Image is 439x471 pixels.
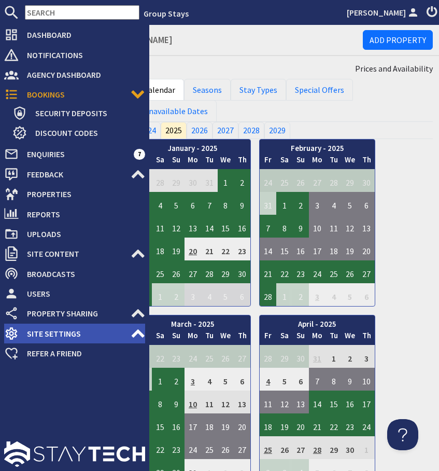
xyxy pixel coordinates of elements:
[260,315,375,330] th: April - 2025
[325,238,342,260] td: 18
[231,79,286,101] a: Stay Types
[19,47,145,63] span: Notifications
[325,391,342,413] td: 15
[185,154,201,169] th: Mo
[185,436,201,459] td: 24
[168,436,185,459] td: 23
[168,169,185,192] td: 29
[19,325,131,342] span: Site Settings
[152,192,168,215] td: 4
[276,283,293,306] td: 1
[342,238,359,260] td: 19
[135,100,217,122] a: Unavailable Dates
[260,345,276,368] td: 28
[213,122,238,138] a: 2027
[234,391,250,413] td: 13
[276,154,293,169] th: Sa
[260,154,276,169] th: Fr
[358,192,375,215] td: 6
[135,140,250,155] th: January - 2025
[234,154,250,169] th: Th
[152,391,168,413] td: 8
[4,305,145,322] a: Property Sharing
[309,154,325,169] th: Mo
[342,169,359,192] td: 29
[218,391,234,413] td: 12
[19,166,131,183] span: Feedback
[358,260,375,283] td: 27
[276,436,293,459] td: 26
[152,154,168,169] th: Sa
[185,368,201,391] td: 3
[152,238,168,260] td: 18
[342,154,359,169] th: We
[260,192,276,215] td: 31
[342,413,359,436] td: 23
[358,154,375,169] th: Th
[12,124,145,141] a: Discount Codes
[4,245,145,262] a: Site Content
[234,345,250,368] td: 27
[358,238,375,260] td: 20
[168,192,185,215] td: 5
[218,436,234,459] td: 26
[234,283,250,306] td: 6
[276,330,293,345] th: Sa
[309,368,325,391] td: 7
[234,436,250,459] td: 27
[292,283,309,306] td: 2
[4,86,145,103] a: Bookings
[19,66,145,83] span: Agency Dashboard
[276,368,293,391] td: 5
[168,391,185,413] td: 9
[168,260,185,283] td: 26
[185,238,201,260] td: 20
[234,192,250,215] td: 9
[342,391,359,413] td: 16
[387,419,418,450] iframe: Toggle Customer Support
[201,283,218,306] td: 4
[355,62,433,75] a: Prices and Availability
[27,105,145,121] span: Security Deposits
[19,226,145,242] span: Uploads
[342,436,359,459] td: 30
[234,215,250,238] td: 16
[358,413,375,436] td: 24
[168,330,185,345] th: Su
[342,283,359,306] td: 5
[358,436,375,459] td: 1
[342,368,359,391] td: 9
[234,260,250,283] td: 30
[19,206,145,223] span: Reports
[201,391,218,413] td: 11
[276,391,293,413] td: 12
[292,238,309,260] td: 16
[168,238,185,260] td: 19
[234,169,250,192] td: 2
[185,260,201,283] td: 27
[276,215,293,238] td: 8
[276,169,293,192] td: 25
[234,330,250,345] th: Th
[325,260,342,283] td: 25
[19,186,145,202] span: Properties
[325,345,342,368] td: 1
[4,226,145,242] a: Uploads
[201,215,218,238] td: 14
[358,391,375,413] td: 17
[358,345,375,368] td: 3
[19,266,145,282] span: Broadcasts
[201,169,218,192] td: 31
[168,283,185,306] td: 2
[185,330,201,345] th: Mo
[292,391,309,413] td: 13
[309,283,325,306] td: 3
[201,345,218,368] td: 25
[325,283,342,306] td: 4
[218,368,234,391] td: 5
[260,330,276,345] th: Fr
[4,325,145,342] a: Site Settings
[276,413,293,436] td: 19
[292,368,309,391] td: 6
[4,166,145,183] a: Feedback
